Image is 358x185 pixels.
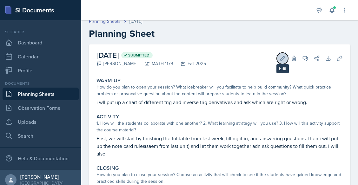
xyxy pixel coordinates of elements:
[96,60,137,67] div: [PERSON_NAME]
[3,88,79,100] a: Planning Sheets
[20,174,63,180] div: [PERSON_NAME]
[173,60,206,67] div: Fall 2025
[96,50,206,61] h2: [DATE]
[3,102,79,114] a: Observation Forms
[96,165,119,171] label: Closing
[3,129,79,142] a: Search
[96,135,343,157] p: First, we will start by finishing the foldable from last week, filling it in, and answering quest...
[3,81,79,86] div: Documents
[137,60,173,67] div: MATH 1179
[96,84,343,97] div: How do you plan to open your session? What icebreaker will you facilitate to help build community...
[3,50,79,63] a: Calendar
[129,18,142,25] div: [DATE]
[3,64,79,77] a: Profile
[96,114,119,120] label: Activity
[96,77,121,84] label: Warm-Up
[89,28,350,39] h2: Planning Sheet
[277,53,288,64] button: Edit
[3,36,79,49] a: Dashboard
[89,18,121,25] a: Planning Sheets
[3,29,79,35] div: Si leader
[96,120,343,133] div: 1. How will the students collaborate with one another? 2. What learning strategy will you use? 3....
[96,98,343,106] p: i wll put up a chart of different trig and inverse trig derivatives and ask which are right or wr...
[128,53,149,58] span: Submitted
[96,171,343,185] div: How do you plan to close your session? Choose an activity that will check to see if the students ...
[3,152,79,165] div: Help & Documentation
[3,116,79,128] a: Uploads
